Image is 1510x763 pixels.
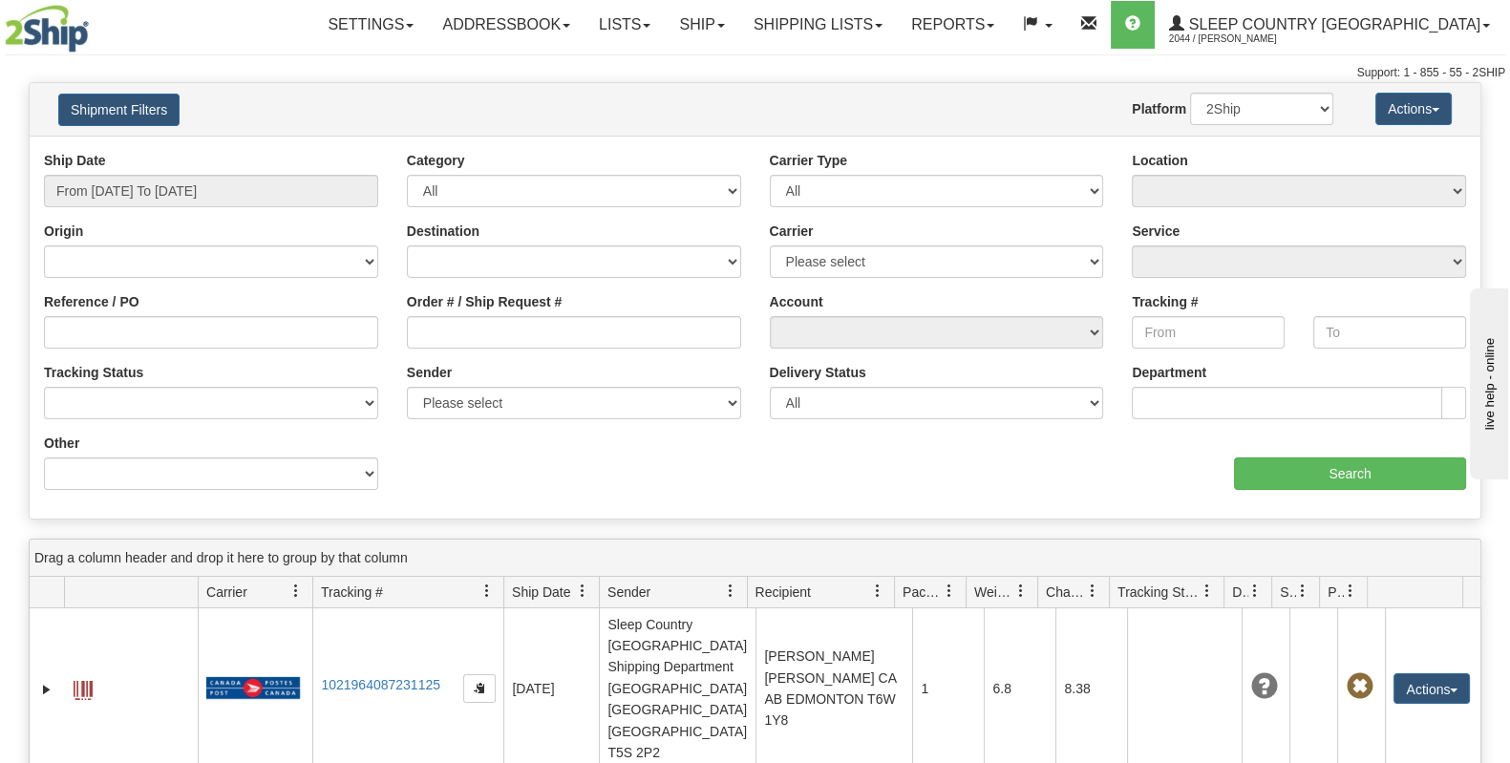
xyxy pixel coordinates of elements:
[1132,316,1285,349] input: From
[897,1,1009,49] a: Reports
[1239,575,1271,607] a: Delivery Status filter column settings
[512,583,570,602] span: Ship Date
[1132,363,1206,382] label: Department
[566,575,599,607] a: Ship Date filter column settings
[861,575,894,607] a: Recipient filter column settings
[1169,30,1312,49] span: 2044 / [PERSON_NAME]
[313,1,428,49] a: Settings
[1250,673,1277,700] span: Unknown
[1117,583,1201,602] span: Tracking Status
[1280,583,1296,602] span: Shipment Issues
[739,1,897,49] a: Shipping lists
[407,292,563,311] label: Order # / Ship Request #
[44,151,106,170] label: Ship Date
[770,363,866,382] label: Delivery Status
[14,16,177,31] div: live help - online
[5,5,89,53] img: logo2044.jpg
[30,540,1480,577] div: grid grouping header
[407,222,479,241] label: Destination
[1393,673,1470,704] button: Actions
[1234,457,1466,490] input: Search
[585,1,665,49] a: Lists
[44,363,143,382] label: Tracking Status
[5,65,1505,81] div: Support: 1 - 855 - 55 - 2SHIP
[1005,575,1037,607] a: Weight filter column settings
[1132,292,1198,311] label: Tracking #
[1287,575,1319,607] a: Shipment Issues filter column settings
[1232,583,1248,602] span: Delivery Status
[37,680,56,699] a: Expand
[1132,99,1186,118] label: Platform
[1313,316,1466,349] input: To
[665,1,738,49] a: Ship
[428,1,585,49] a: Addressbook
[1184,16,1480,32] span: Sleep Country [GEOGRAPHIC_DATA]
[44,434,79,453] label: Other
[1132,222,1180,241] label: Service
[1155,1,1504,49] a: Sleep Country [GEOGRAPHIC_DATA] 2044 / [PERSON_NAME]
[770,151,847,170] label: Carrier Type
[770,222,814,241] label: Carrier
[714,575,747,607] a: Sender filter column settings
[58,94,180,126] button: Shipment Filters
[44,222,83,241] label: Origin
[1334,575,1367,607] a: Pickup Status filter column settings
[755,583,811,602] span: Recipient
[1466,284,1508,478] iframe: chat widget
[44,292,139,311] label: Reference / PO
[1328,583,1344,602] span: Pickup Status
[321,677,440,692] a: 1021964087231125
[1375,93,1452,125] button: Actions
[206,676,300,700] img: 20 - Canada Post
[280,575,312,607] a: Carrier filter column settings
[933,575,966,607] a: Packages filter column settings
[1076,575,1109,607] a: Charge filter column settings
[1132,151,1187,170] label: Location
[463,674,496,703] button: Copy to clipboard
[321,583,383,602] span: Tracking #
[471,575,503,607] a: Tracking # filter column settings
[1191,575,1223,607] a: Tracking Status filter column settings
[974,583,1014,602] span: Weight
[903,583,943,602] span: Packages
[74,672,93,703] a: Label
[1346,673,1372,700] span: Pickup Not Assigned
[407,363,452,382] label: Sender
[1046,583,1086,602] span: Charge
[770,292,823,311] label: Account
[206,583,247,602] span: Carrier
[407,151,465,170] label: Category
[607,583,650,602] span: Sender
